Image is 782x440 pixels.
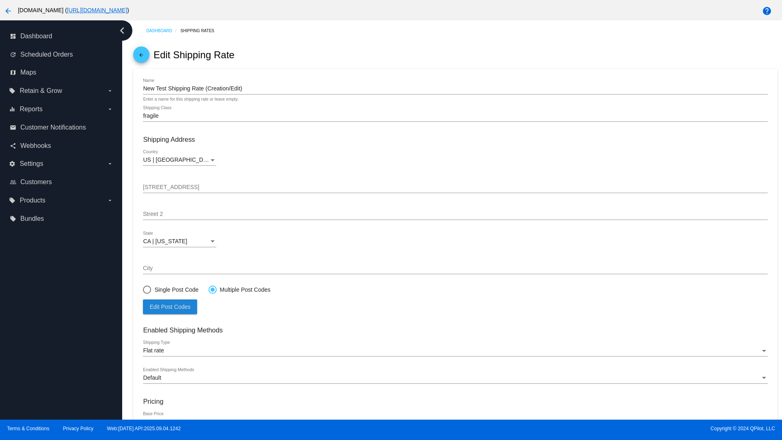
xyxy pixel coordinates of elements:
[143,113,767,119] input: Shipping Class
[9,161,15,167] i: settings
[762,6,772,16] mat-icon: help
[143,375,767,381] mat-select: Enabled Shipping Methods
[10,66,113,79] a: map Maps
[143,136,767,143] h3: Shipping Address
[143,238,216,245] mat-select: State
[20,69,36,76] span: Maps
[143,97,238,102] div: Enter a name for this shipping rate or leave empty.
[10,69,16,76] i: map
[20,87,62,95] span: Retain & Grow
[143,157,216,163] mat-select: Country
[180,24,222,37] a: Shipping Rates
[10,143,16,149] i: share
[143,419,767,425] input: Base Price
[143,211,767,218] input: Street 2
[10,30,113,43] a: dashboard Dashboard
[20,142,51,150] span: Webhooks
[107,106,113,112] i: arrow_drop_down
[9,88,15,94] i: local_offer
[136,52,146,62] mat-icon: arrow_back
[107,197,113,204] i: arrow_drop_down
[10,216,16,222] i: local_offer
[20,33,52,40] span: Dashboard
[20,106,42,113] span: Reports
[143,304,197,310] app-text-input-dialog: Post Codes List
[143,86,767,92] input: Name
[10,33,16,40] i: dashboard
[107,88,113,94] i: arrow_drop_down
[143,347,164,354] span: Flat rate
[10,124,16,131] i: email
[10,139,113,152] a: share Webhooks
[20,197,45,204] span: Products
[116,24,129,37] i: chevron_left
[143,374,161,381] span: Default
[143,326,767,334] h3: Enabled Shipping Methods
[107,426,181,431] a: Web:[DATE] API:2025.09.04.1242
[10,121,113,134] a: email Customer Notifications
[149,304,190,310] span: Edit Post Codes
[9,106,15,112] i: equalizer
[10,48,113,61] a: update Scheduled Orders
[143,265,767,272] input: City
[7,426,49,431] a: Terms & Conditions
[154,49,235,61] h2: Edit Shipping Rate
[143,299,197,314] button: Edit Post Codes
[20,178,52,186] span: Customers
[143,398,767,405] h3: Pricing
[9,197,15,204] i: local_offer
[20,215,44,222] span: Bundles
[20,124,86,131] span: Customer Notifications
[63,426,94,431] a: Privacy Policy
[10,179,16,185] i: people_outline
[20,160,43,167] span: Settings
[10,51,16,58] i: update
[10,176,113,189] a: people_outline Customers
[143,156,215,163] span: US | [GEOGRAPHIC_DATA]
[20,51,73,58] span: Scheduled Orders
[3,6,13,16] mat-icon: arrow_back
[18,7,129,13] span: [DOMAIN_NAME] ( )
[10,212,113,225] a: local_offer Bundles
[107,161,113,167] i: arrow_drop_down
[143,238,187,244] span: CA | [US_STATE]
[151,286,198,293] div: Single Post Code
[67,7,127,13] a: [URL][DOMAIN_NAME]
[143,348,767,354] mat-select: Shipping Type
[146,24,180,37] a: Dashboard
[143,184,767,191] input: Street 1
[217,286,271,293] div: Multiple Post Codes
[398,426,775,431] span: Copyright © 2024 QPilot, LLC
